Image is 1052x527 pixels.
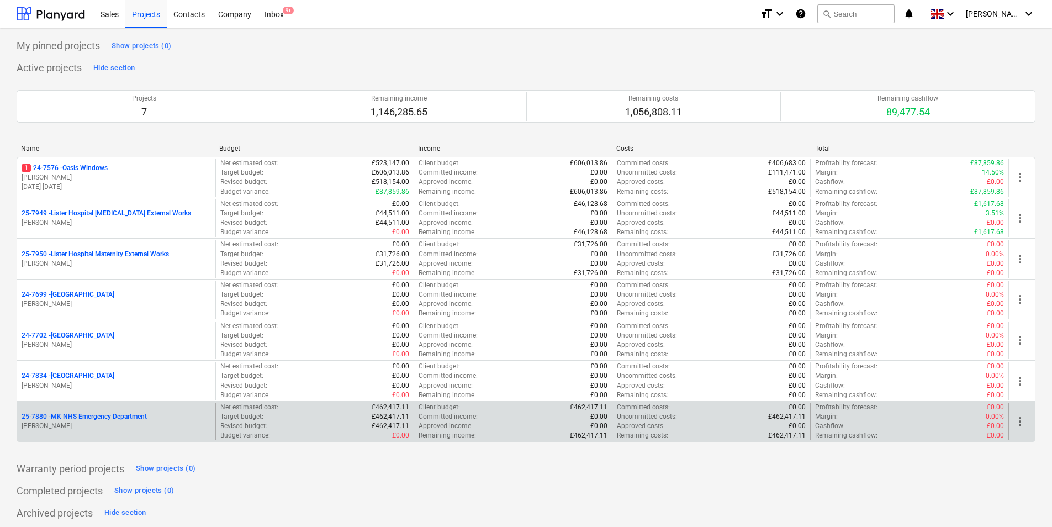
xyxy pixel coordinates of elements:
p: £0.00 [590,331,607,340]
p: Profitability forecast : [815,281,877,290]
div: Costs [616,145,806,152]
p: Uncommitted costs : [617,290,677,299]
p: 0.00% [986,371,1004,381]
p: Revised budget : [220,381,267,391]
div: Hide section [104,507,146,519]
p: 1,146,285.65 [371,106,427,119]
p: £0.00 [392,391,409,400]
p: £0.00 [789,362,806,371]
p: 0.00% [986,290,1004,299]
p: Remaining costs : [617,309,668,318]
p: Remaining costs : [617,391,668,400]
p: £0.00 [987,421,1004,431]
p: £44,511.00 [376,209,409,218]
p: Uncommitted costs : [617,412,677,421]
p: Remaining cashflow : [815,431,877,440]
p: Remaining income : [419,228,476,237]
p: £0.00 [392,199,409,209]
p: Remaining costs : [617,268,668,278]
p: £87,859.86 [376,187,409,197]
p: Cashflow : [815,177,845,187]
p: £0.00 [987,268,1004,278]
p: £31,726.00 [376,259,409,268]
p: Remaining costs : [617,431,668,440]
p: £518,154.00 [768,187,806,197]
p: £0.00 [789,322,806,331]
p: [PERSON_NAME] [22,340,211,350]
button: Show projects (0) [133,460,198,477]
p: £518,154.00 [372,177,409,187]
p: Budget variance : [220,187,270,197]
p: Committed costs : [617,362,670,371]
p: £0.00 [590,259,607,268]
p: £111,471.00 [768,168,806,177]
p: £0.00 [590,340,607,350]
p: £31,726.00 [772,268,806,278]
p: Cashflow : [815,259,845,268]
button: Search [817,4,895,23]
p: 0.00% [986,331,1004,340]
p: My pinned projects [17,39,100,52]
span: search [822,9,831,18]
p: Cashflow : [815,381,845,391]
i: notifications [903,7,914,20]
p: Cashflow : [815,218,845,228]
p: Committed costs : [617,322,670,331]
div: 25-7950 -Lister Hospital Maternity External Works[PERSON_NAME] [22,250,211,268]
p: £0.00 [590,350,607,359]
p: Revised budget : [220,340,267,350]
p: Cashflow : [815,299,845,309]
p: £0.00 [987,259,1004,268]
p: Committed income : [419,290,478,299]
div: Show projects (0) [136,462,195,475]
p: Remaining income [371,94,427,103]
p: £0.00 [789,350,806,359]
p: £44,511.00 [376,218,409,228]
p: 0.00% [986,412,1004,421]
i: Knowledge base [795,7,806,20]
p: £0.00 [987,281,1004,290]
span: more_vert [1013,375,1027,388]
p: Committed income : [419,250,478,259]
p: £606,013.86 [570,159,607,168]
p: Remaining cashflow : [815,228,877,237]
div: 25-7949 -Lister Hospital [MEDICAL_DATA] External Works[PERSON_NAME] [22,209,211,228]
p: £0.00 [392,281,409,290]
div: Hide section [93,62,135,75]
p: Remaining cashflow : [815,268,877,278]
p: £0.00 [789,421,806,431]
p: £0.00 [987,218,1004,228]
div: Show projects (0) [114,484,174,497]
span: 1 [22,164,31,172]
p: [PERSON_NAME] [22,259,211,268]
p: Profitability forecast : [815,362,877,371]
p: £0.00 [789,240,806,249]
p: Approved costs : [617,218,665,228]
p: £462,417.11 [570,431,607,440]
p: Committed costs : [617,159,670,168]
div: 24-7834 -[GEOGRAPHIC_DATA][PERSON_NAME] [22,371,211,390]
p: 7 [132,106,156,119]
i: keyboard_arrow_down [1022,7,1035,20]
p: £606,013.86 [570,187,607,197]
p: £0.00 [590,309,607,318]
span: more_vert [1013,415,1027,428]
div: Chat Widget [997,474,1052,527]
p: Remaining income : [419,187,476,197]
p: £0.00 [392,350,409,359]
p: £406,683.00 [768,159,806,168]
p: £0.00 [987,431,1004,440]
p: Target budget : [220,412,263,421]
p: Margin : [815,290,838,299]
p: Remaining cashflow : [815,391,877,400]
p: £0.00 [392,431,409,440]
span: more_vert [1013,252,1027,266]
p: Target budget : [220,250,263,259]
p: 1,056,808.11 [625,106,682,119]
p: Remaining income : [419,309,476,318]
p: £0.00 [789,340,806,350]
p: 24-7576 - Oasis Windows [22,164,108,173]
p: £0.00 [590,290,607,299]
p: Net estimated cost : [220,159,278,168]
div: Show projects (0) [112,40,171,52]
